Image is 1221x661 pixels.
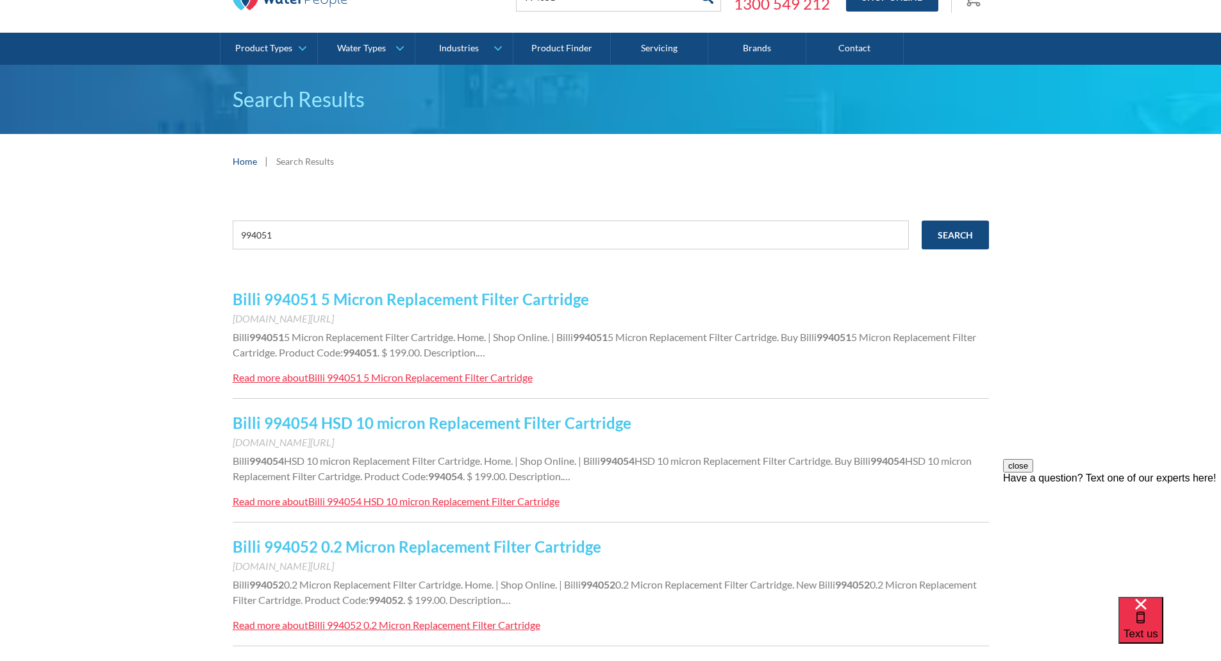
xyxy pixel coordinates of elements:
[600,455,635,467] strong: 994054
[378,346,478,358] span: . $ 199.00. Description.
[233,619,308,631] div: Read more about
[708,33,806,65] a: Brands
[233,578,249,590] span: Billi
[233,455,249,467] span: Billi
[233,455,972,482] span: HSD 10 micron Replacement Filter Cartridge. Product Code:
[581,578,615,590] strong: 994052
[284,578,581,590] span: 0.2 Micron Replacement Filter Cartridge. Home. | Shop Online. | Billi
[415,33,512,65] a: Industries
[233,578,977,606] span: 0.2 Micron Replacement Filter Cartridge. Product Code:
[463,470,563,482] span: . $ 199.00. Description.
[806,33,904,65] a: Contact
[249,331,284,343] strong: 994051
[615,578,835,590] span: 0.2 Micron Replacement Filter Cartridge. New Billi
[369,594,403,606] strong: 994052
[233,494,560,509] a: Read more aboutBilli 994054 HSD 10 micron Replacement Filter Cartridge
[233,84,989,115] h1: Search Results
[233,371,308,383] div: Read more about
[249,578,284,590] strong: 994052
[318,33,415,65] a: Water Types
[263,153,270,169] div: |
[276,155,334,168] div: Search Results
[835,578,870,590] strong: 994052
[817,331,851,343] strong: 994051
[635,455,870,467] span: HSD 10 micron Replacement Filter Cartridge. Buy Billi
[233,221,909,249] input: e.g. chilled water cooler
[1003,459,1221,613] iframe: podium webchat widget prompt
[233,311,989,326] div: [DOMAIN_NAME][URL]
[573,331,608,343] strong: 994051
[249,455,284,467] strong: 994054
[220,33,317,65] a: Product Types
[233,617,540,633] a: Read more aboutBilli 994052 0.2 Micron Replacement Filter Cartridge
[233,537,601,556] a: Billi 994052 0.2 Micron Replacement Filter Cartridge
[503,594,511,606] span: …
[922,221,989,249] input: Search
[337,43,386,54] div: Water Types
[308,619,540,631] div: Billi 994052 0.2 Micron Replacement Filter Cartridge
[870,455,905,467] strong: 994054
[233,558,989,574] div: [DOMAIN_NAME][URL]
[233,370,533,385] a: Read more aboutBilli 994051 5 Micron Replacement Filter Cartridge
[478,346,485,358] span: …
[308,371,533,383] div: Billi 994051 5 Micron Replacement Filter Cartridge
[611,33,708,65] a: Servicing
[233,495,308,507] div: Read more about
[343,346,378,358] strong: 994051
[233,155,257,168] a: Home
[1118,597,1221,661] iframe: podium webchat widget bubble
[284,455,600,467] span: HSD 10 micron Replacement Filter Cartridge. Home. | Shop Online. | Billi
[233,290,589,308] a: Billi 994051 5 Micron Replacement Filter Cartridge
[308,495,560,507] div: Billi 994054 HSD 10 micron Replacement Filter Cartridge
[513,33,611,65] a: Product Finder
[608,331,817,343] span: 5 Micron Replacement Filter Cartridge. Buy Billi
[233,331,976,358] span: 5 Micron Replacement Filter Cartridge. Product Code:
[563,470,570,482] span: …
[403,594,503,606] span: . $ 199.00. Description.
[284,331,573,343] span: 5 Micron Replacement Filter Cartridge. Home. | Shop Online. | Billi
[235,43,292,54] div: Product Types
[428,470,463,482] strong: 994054
[233,331,249,343] span: Billi
[233,435,989,450] div: [DOMAIN_NAME][URL]
[439,43,479,54] div: Industries
[233,414,631,432] a: Billi 994054 HSD 10 micron Replacement Filter Cartridge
